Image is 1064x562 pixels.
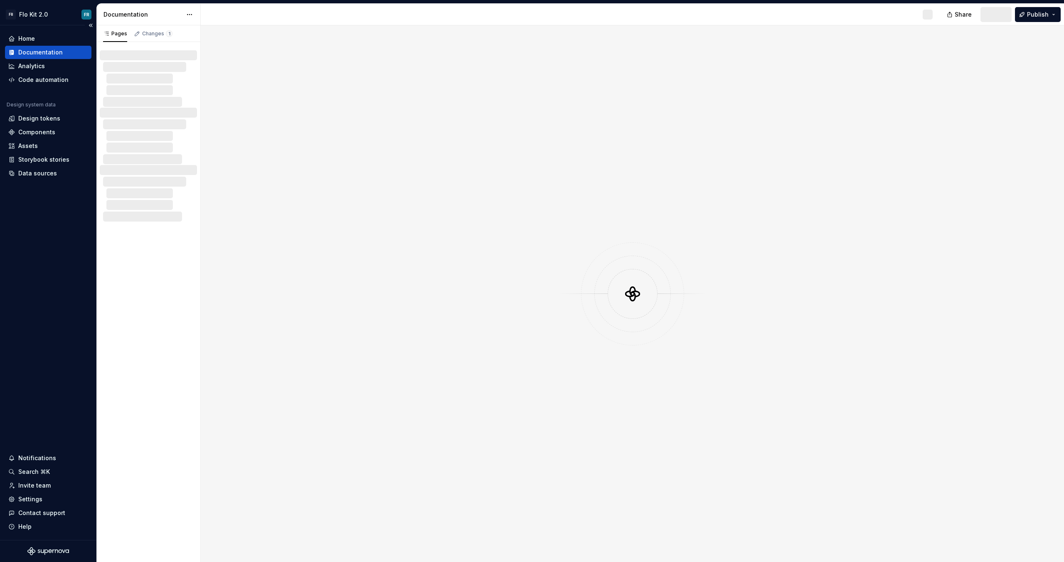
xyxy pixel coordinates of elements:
[18,495,42,503] div: Settings
[18,114,60,123] div: Design tokens
[18,142,38,150] div: Assets
[5,520,91,533] button: Help
[5,126,91,139] a: Components
[18,169,57,177] div: Data sources
[1015,7,1061,22] button: Publish
[2,5,95,23] button: FRFlo Kit 2.0FR
[166,30,172,37] span: 1
[18,509,65,517] div: Contact support
[84,11,89,18] div: FR
[103,30,127,37] div: Pages
[5,139,91,153] a: Assets
[18,523,32,531] div: Help
[943,7,977,22] button: Share
[18,35,35,43] div: Home
[5,46,91,59] a: Documentation
[1027,10,1049,19] span: Publish
[955,10,972,19] span: Share
[18,155,69,164] div: Storybook stories
[18,454,56,462] div: Notifications
[142,30,172,37] div: Changes
[5,493,91,506] a: Settings
[18,468,50,476] div: Search ⌘K
[5,73,91,86] a: Code automation
[5,479,91,492] a: Invite team
[27,547,69,555] svg: Supernova Logo
[6,10,16,20] div: FR
[5,112,91,125] a: Design tokens
[7,101,56,108] div: Design system data
[85,20,96,31] button: Collapse sidebar
[5,451,91,465] button: Notifications
[5,465,91,478] button: Search ⌘K
[18,48,63,57] div: Documentation
[18,76,69,84] div: Code automation
[5,59,91,73] a: Analytics
[18,128,55,136] div: Components
[19,10,48,19] div: Flo Kit 2.0
[5,167,91,180] a: Data sources
[18,62,45,70] div: Analytics
[5,506,91,520] button: Contact support
[5,32,91,45] a: Home
[5,153,91,166] a: Storybook stories
[18,481,51,490] div: Invite team
[103,10,182,19] div: Documentation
